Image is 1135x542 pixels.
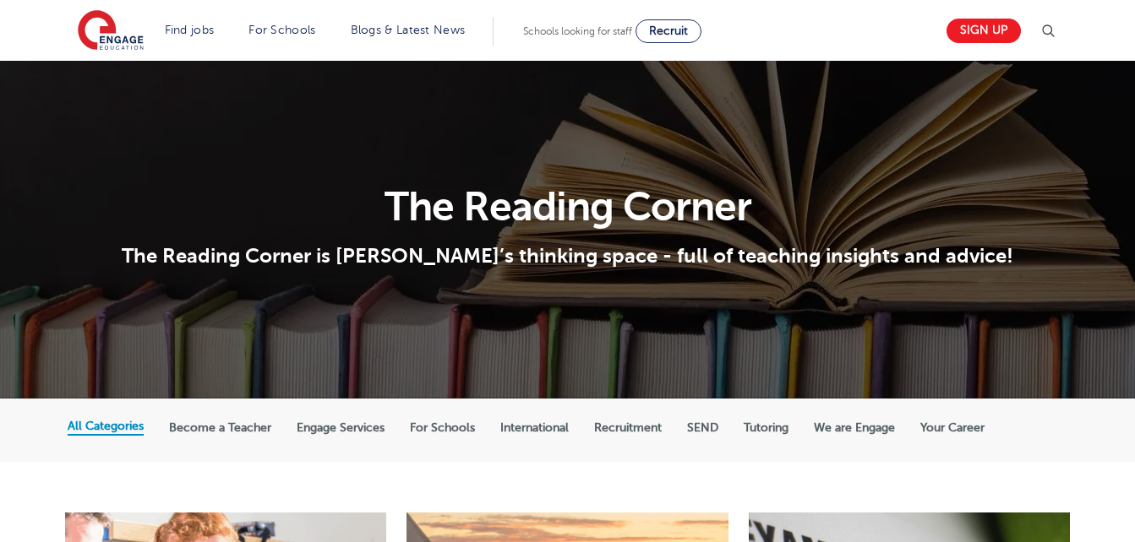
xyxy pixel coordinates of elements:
[594,420,662,436] label: Recruitment
[248,24,315,36] a: For Schools
[68,419,144,434] label: All Categories
[649,24,688,37] span: Recruit
[351,24,466,36] a: Blogs & Latest News
[814,420,895,436] label: We are Engage
[78,10,144,52] img: Engage Education
[410,420,475,436] label: For Schools
[947,19,1021,43] a: Sign up
[687,420,718,436] label: SEND
[297,420,385,436] label: Engage Services
[68,243,1067,268] p: The Reading Corner is [PERSON_NAME]’s thinking space - full of teaching insights and advice!
[523,25,632,37] span: Schools looking for staff
[169,420,271,436] label: Become a Teacher
[636,19,701,43] a: Recruit
[165,24,215,36] a: Find jobs
[68,187,1067,227] h1: The Reading Corner
[920,420,985,436] label: Your Career
[500,420,569,436] label: International
[744,420,788,436] label: Tutoring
